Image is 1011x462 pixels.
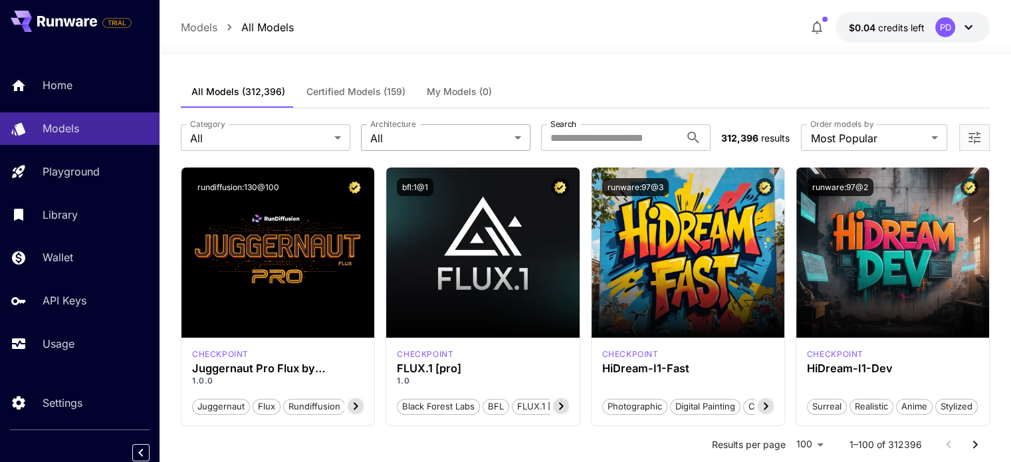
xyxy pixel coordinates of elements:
[935,398,978,415] button: Stylized
[878,22,925,33] span: credits left
[810,118,873,130] label: Order models by
[849,21,925,35] div: $0.039
[836,12,990,43] button: $0.039PD
[483,398,509,415] button: BFL
[550,118,576,130] label: Search
[791,435,828,454] div: 100
[132,444,150,461] button: Collapse sidebar
[193,400,249,413] span: juggernaut
[744,400,794,413] span: Cinematic
[849,22,878,33] span: $0.04
[397,400,479,413] span: Black Forest Labs
[370,118,415,130] label: Architecture
[181,19,294,35] nav: breadcrumb
[512,400,573,413] span: FLUX.1 [pro]
[397,348,453,360] p: checkpoint
[43,292,86,308] p: API Keys
[670,398,740,415] button: Digital Painting
[935,17,955,37] div: PD
[397,362,568,375] h3: FLUX.1 [pro]
[306,86,405,98] span: Certified Models (159)
[397,178,433,196] button: bfl:1@1
[284,400,345,413] span: rundiffusion
[192,362,364,375] h3: Juggernaut Pro Flux by RunDiffusion
[962,431,988,458] button: Go to next page
[743,398,794,415] button: Cinematic
[192,348,249,360] div: FLUX.1 D
[721,132,758,144] span: 312,396
[253,400,280,413] span: flux
[43,164,100,179] p: Playground
[43,207,78,223] p: Library
[602,348,659,360] div: HiDream Fast
[810,130,926,146] span: Most Popular
[849,438,922,451] p: 1–100 of 312396
[43,77,72,93] p: Home
[602,178,669,196] button: runware:97@3
[43,336,74,352] p: Usage
[43,395,82,411] p: Settings
[283,398,346,415] button: rundiffusion
[602,362,774,375] h3: HiDream-I1-Fast
[397,375,568,387] p: 1.0
[253,398,281,415] button: flux
[397,348,453,360] div: fluxpro
[192,398,250,415] button: juggernaut
[966,130,982,146] button: Open more filters
[370,130,509,146] span: All
[427,86,492,98] span: My Models (0)
[671,400,740,413] span: Digital Painting
[192,178,284,196] button: rundiffusion:130@100
[602,348,659,360] p: checkpoint
[102,15,132,31] span: Add your payment card to enable full platform functionality.
[960,178,978,196] button: Certified Model – Vetted for best performance and includes a commercial license.
[103,18,131,28] span: TRIAL
[397,398,480,415] button: Black Forest Labs
[241,19,294,35] a: All Models
[551,178,569,196] button: Certified Model – Vetted for best performance and includes a commercial license.
[512,398,574,415] button: FLUX.1 [pro]
[43,249,73,265] p: Wallet
[897,400,932,413] span: Anime
[192,375,364,387] p: 1.0.0
[346,178,364,196] button: Certified Model – Vetted for best performance and includes a commercial license.
[807,348,863,360] p: checkpoint
[896,398,933,415] button: Anime
[756,178,774,196] button: Certified Model – Vetted for best performance and includes a commercial license.
[849,398,893,415] button: Realistic
[190,118,225,130] label: Category
[192,348,249,360] p: checkpoint
[603,400,667,413] span: Photographic
[191,86,285,98] span: All Models (312,396)
[761,132,790,144] span: results
[808,400,846,413] span: Surreal
[181,19,217,35] a: Models
[807,178,873,196] button: runware:97@2
[712,438,786,451] p: Results per page
[936,400,977,413] span: Stylized
[190,130,329,146] span: All
[850,400,893,413] span: Realistic
[602,398,667,415] button: Photographic
[43,120,79,136] p: Models
[807,348,863,360] div: HiDream Dev
[807,362,978,375] h3: HiDream-I1-Dev
[483,400,508,413] span: BFL
[807,398,847,415] button: Surreal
